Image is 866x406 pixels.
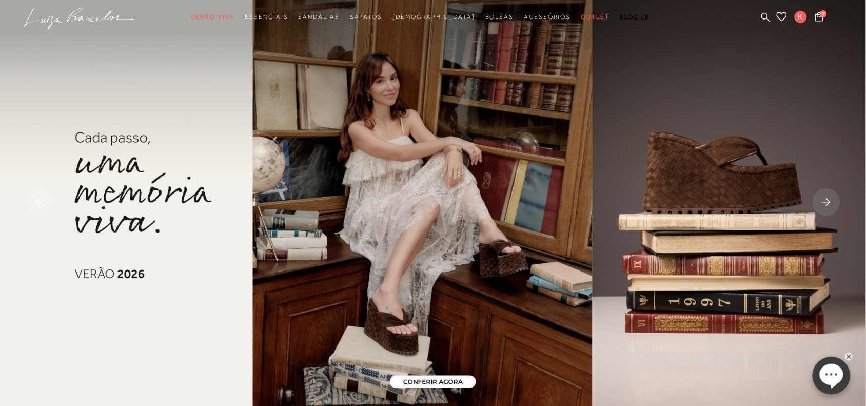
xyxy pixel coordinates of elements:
span: [DEMOGRAPHIC_DATA] [392,13,475,21]
span: BLOG LB [620,13,649,21]
a: categoryNavScreenReaderText [245,8,288,27]
span: K [795,11,807,23]
span: Outlet [581,13,610,21]
a: categoryNavScreenReaderText [485,8,514,27]
span: Acessórios [524,13,571,21]
span: Sapatos [350,13,382,21]
a: categoryNavScreenReaderText [190,8,234,27]
a: categoryNavScreenReaderText [524,8,571,27]
a: categoryNavScreenReaderText [299,8,340,27]
span: Sandálias [299,13,340,21]
span: Essenciais [245,13,288,21]
a: categoryNavScreenReaderText [350,8,382,27]
a: categoryNavScreenReaderText [581,8,610,27]
a: noSubCategoriesText [392,8,475,27]
button: K [790,10,812,26]
span: 1 [820,10,827,17]
button: 1 [812,11,826,25]
span: Verão Viva [190,13,234,21]
a: BLOG LB [620,8,649,27]
span: Bolsas [485,13,514,21]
